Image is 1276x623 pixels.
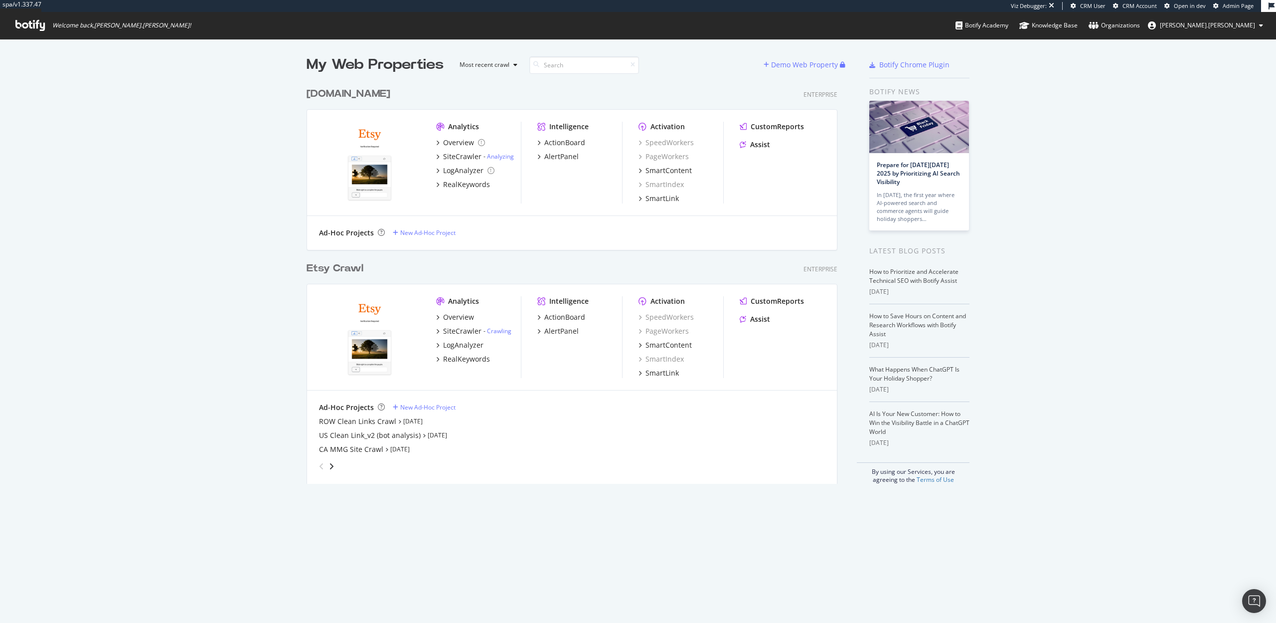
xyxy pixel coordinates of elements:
[452,57,521,73] button: Most recent crawl
[319,228,374,238] div: Ad-Hoc Projects
[638,180,684,190] a: SmartIndex
[460,62,509,68] div: Most recent crawl
[740,122,804,132] a: CustomReports
[307,55,444,75] div: My Web Properties
[956,12,1008,39] a: Botify Academy
[1242,589,1266,613] div: Open Intercom Messenger
[443,166,483,176] div: LogAnalyzer
[328,461,335,471] div: angle-right
[443,326,481,336] div: SiteCrawler
[443,354,490,364] div: RealKeywords
[307,87,390,101] div: [DOMAIN_NAME]
[403,417,423,425] a: [DATE]
[877,191,961,223] div: In [DATE], the first year where AI-powered search and commerce agents will guide holiday shoppers…
[448,296,479,306] div: Analytics
[319,444,383,454] a: CA MMG Site Crawl
[751,122,804,132] div: CustomReports
[393,403,456,412] a: New Ad-Hoc Project
[869,385,969,394] div: [DATE]
[537,326,579,336] a: AlertPanel
[436,340,483,350] a: LogAnalyzer
[750,314,770,324] div: Assist
[645,194,679,204] div: SmartLink
[1223,2,1254,9] span: Admin Page
[740,314,770,324] a: Assist
[869,438,969,447] div: [DATE]
[436,138,485,148] a: Overview
[537,138,585,148] a: ActionBoard
[1213,2,1254,10] a: Admin Page
[436,354,490,364] a: RealKeywords
[956,20,1008,30] div: Botify Academy
[638,194,679,204] a: SmartLink
[638,354,684,364] a: SmartIndex
[879,60,950,70] div: Botify Chrome Plugin
[544,152,579,162] div: AlertPanel
[645,368,679,378] div: SmartLink
[52,21,191,29] span: Welcome back, [PERSON_NAME].[PERSON_NAME] !
[529,56,639,74] input: Search
[1089,20,1140,30] div: Organizations
[638,166,692,176] a: SmartContent
[869,86,969,97] div: Botify news
[307,75,845,484] div: grid
[487,327,511,335] a: Crawling
[436,312,474,322] a: Overview
[319,416,396,426] a: ROW Clean Links Crawl
[436,326,511,336] a: SiteCrawler- Crawling
[1160,21,1255,29] span: robert.salerno
[751,296,804,306] div: CustomReports
[400,228,456,237] div: New Ad-Hoc Project
[869,245,969,256] div: Latest Blog Posts
[319,430,421,440] a: US Clean Link_v2 (bot analysis)
[307,261,363,276] div: Etsy Crawl
[869,60,950,70] a: Botify Chrome Plugin
[857,462,969,484] div: By using our Services, you are agreeing to the
[869,410,969,436] a: AI Is Your New Customer: How to Win the Visibility Battle in a ChatGPT World
[544,138,585,148] div: ActionBoard
[877,161,960,186] a: Prepare for [DATE][DATE] 2025 by Prioritizing AI Search Visibility
[1174,2,1206,9] span: Open in dev
[1019,20,1078,30] div: Knowledge Base
[1071,2,1106,10] a: CRM User
[740,296,804,306] a: CustomReports
[537,312,585,322] a: ActionBoard
[400,403,456,412] div: New Ad-Hoc Project
[487,152,514,161] a: Analyzing
[1164,2,1206,10] a: Open in dev
[803,90,837,99] div: Enterprise
[1089,12,1140,39] a: Organizations
[869,341,969,350] div: [DATE]
[549,296,589,306] div: Intelligence
[1011,2,1047,10] div: Viz Debugger:
[436,166,494,176] a: LogAnalyzer
[638,312,694,322] a: SpeedWorkers
[448,122,479,132] div: Analytics
[443,312,474,322] div: Overview
[436,152,514,162] a: SiteCrawler- Analyzing
[645,166,692,176] div: SmartContent
[771,60,838,70] div: Demo Web Property
[390,445,410,453] a: [DATE]
[750,140,770,150] div: Assist
[443,152,481,162] div: SiteCrawler
[549,122,589,132] div: Intelligence
[764,57,840,73] button: Demo Web Property
[393,228,456,237] a: New Ad-Hoc Project
[869,287,969,296] div: [DATE]
[443,340,483,350] div: LogAnalyzer
[1122,2,1157,9] span: CRM Account
[428,431,447,439] a: [DATE]
[315,458,328,474] div: angle-left
[544,326,579,336] div: AlertPanel
[740,140,770,150] a: Assist
[1113,2,1157,10] a: CRM Account
[436,180,490,190] a: RealKeywords
[869,312,966,338] a: How to Save Hours on Content and Research Workflows with Botify Assist
[544,312,585,322] div: ActionBoard
[638,326,689,336] div: PageWorkers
